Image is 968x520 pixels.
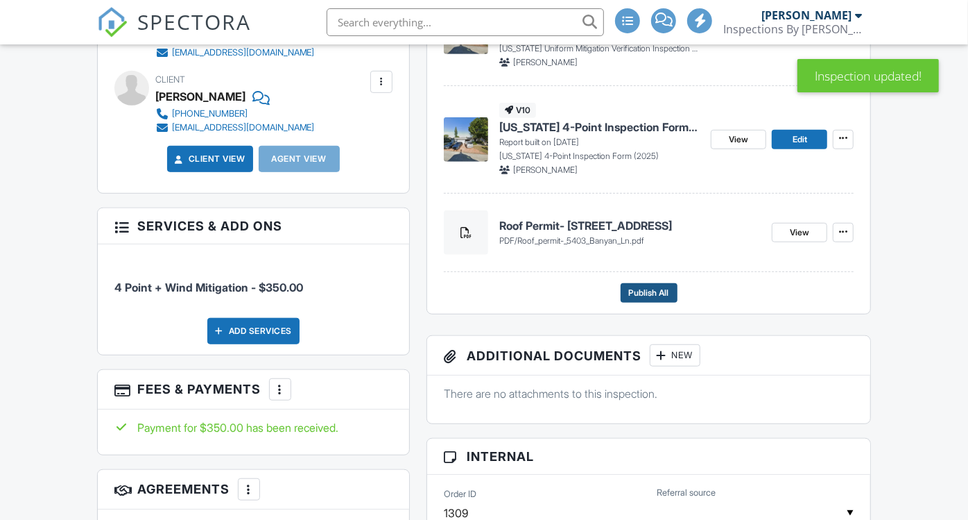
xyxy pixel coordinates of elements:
[114,280,303,294] span: 4 Point + Wind Mitigation - $350.00
[155,121,315,135] a: [EMAIL_ADDRESS][DOMAIN_NAME]
[155,74,185,85] span: Client
[761,8,852,22] div: [PERSON_NAME]
[114,255,392,306] li: Service: 4 Point + Wind Mitigation
[444,386,854,401] p: There are no attachments to this inspection.
[98,370,409,410] h3: Fees & Payments
[427,439,870,475] h3: Internal
[98,470,409,510] h3: Agreements
[97,7,128,37] img: The Best Home Inspection Software - Spectora
[797,59,939,92] div: Inspection updated!
[155,107,315,121] a: [PHONE_NUMBER]
[723,22,862,36] div: Inspections By Shawn, LLC
[97,19,251,48] a: SPECTORA
[657,487,716,499] label: Referral source
[155,86,245,107] div: [PERSON_NAME]
[207,318,300,344] div: Add Services
[114,420,392,435] div: Payment for $350.00 has been received.
[650,344,700,367] div: New
[427,336,870,376] h3: Additional Documents
[98,208,409,244] h3: Services & Add ons
[172,47,315,58] div: [EMAIL_ADDRESS][DOMAIN_NAME]
[172,122,315,133] div: [EMAIL_ADDRESS][DOMAIN_NAME]
[137,7,251,36] span: SPECTORA
[172,108,248,119] div: [PHONE_NUMBER]
[327,8,604,36] input: Search everything...
[155,46,315,60] a: [EMAIL_ADDRESS][DOMAIN_NAME]
[444,487,476,500] label: Order ID
[172,152,245,166] a: Client View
